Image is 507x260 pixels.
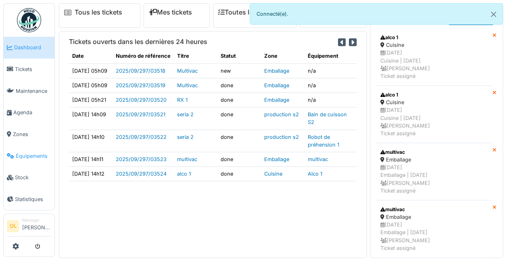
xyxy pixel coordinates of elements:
td: [DATE] 14h12 [69,167,113,181]
a: multivac [177,156,197,162]
div: Emballage [380,156,487,164]
a: production s2 [264,111,299,117]
a: Cuisine [264,171,282,177]
a: Bain de cuisson S2 [308,111,347,125]
div: [DATE] Cuisine | [DATE] [PERSON_NAME] Ticket assigné [380,49,487,80]
div: Cuisine [380,41,487,49]
td: [DATE] 14h10 [69,130,113,152]
td: [DATE] 05h21 [69,92,113,107]
a: Emballage [264,68,289,74]
span: Stock [15,174,51,181]
a: seria 2 [177,134,194,140]
a: multivac Emballage [DATE]Emballage | [DATE] [PERSON_NAME]Ticket assigné [375,143,492,200]
a: Robot de préhension 1 [308,134,339,148]
h6: Tickets ouverts dans les dernières 24 heures [69,38,207,46]
a: Tickets [4,59,54,80]
a: 2025/09/297/03522 [116,134,167,140]
li: [PERSON_NAME] [22,217,51,235]
button: Close [484,4,503,25]
div: multivac [380,149,487,156]
a: Emballage [264,82,289,88]
th: Numéro de référence [113,49,174,63]
span: Dashboard [14,44,51,51]
div: alco 1 [380,34,487,41]
td: n/a [305,63,357,78]
a: Alco 1 [308,171,322,177]
a: 2025/09/297/03520 [116,97,167,103]
a: production s2 [264,134,299,140]
td: [DATE] 14h09 [69,107,113,130]
td: done [217,130,261,152]
a: Emballage [264,97,289,103]
div: alco 1 [380,91,487,99]
a: Agenda [4,102,54,124]
a: Multivac [177,82,198,88]
div: [DATE] Emballage | [DATE] [PERSON_NAME] Ticket assigné [380,221,487,252]
a: Toutes les tâches [218,8,278,16]
th: Zone [261,49,305,63]
a: RX 1 [177,97,188,103]
th: Statut [217,49,261,63]
div: Emballage [380,213,487,221]
a: Maintenance [4,80,54,102]
a: alco 1 [177,171,191,177]
a: 2025/09/297/03524 [116,171,167,177]
a: Multivac [177,68,198,74]
td: n/a [305,78,357,92]
a: Zones [4,124,54,145]
div: [DATE] Cuisine | [DATE] [PERSON_NAME] Ticket assigné [380,106,487,137]
th: Équipement [305,49,357,63]
th: Titre [174,49,217,63]
td: done [217,152,261,166]
a: alco 1 Cuisine [DATE]Cuisine | [DATE] [PERSON_NAME]Ticket assigné [375,86,492,143]
td: [DATE] 14h11 [69,152,113,166]
td: [DATE] 05h09 [69,78,113,92]
td: done [217,92,261,107]
span: Tickets [15,65,51,73]
a: Stock [4,167,54,189]
td: n/a [305,92,357,107]
a: alco 1 Cuisine [DATE]Cuisine | [DATE] [PERSON_NAME]Ticket assigné [375,28,492,86]
a: 2025/09/297/03523 [116,156,167,162]
div: Cuisine [380,99,487,106]
td: done [217,167,261,181]
a: 2025/09/297/03521 [116,111,165,117]
a: 2025/09/297/03518 [116,68,165,74]
img: Badge_color-CXgf-gQk.svg [17,8,41,32]
a: multivac [308,156,328,162]
a: multivac Emballage [DATE]Emballage | [DATE] [PERSON_NAME]Ticket assigné [375,200,492,258]
a: Emballage [264,156,289,162]
span: Statistiques [15,195,51,203]
div: Manager [22,217,51,223]
a: Tous les tickets [75,8,122,16]
a: OL Manager[PERSON_NAME] [7,217,51,237]
td: done [217,78,261,92]
th: Date [69,49,113,63]
td: done [217,107,261,130]
a: Statistiques [4,189,54,210]
span: Zones [13,130,51,138]
td: new [217,63,261,78]
a: Dashboard [4,37,54,59]
li: OL [7,220,19,232]
div: multivac [380,206,487,213]
div: Connecté(e). [250,3,503,25]
span: Équipements [16,152,51,160]
a: Équipements [4,145,54,167]
a: seria 2 [177,111,194,117]
span: Maintenance [16,87,51,95]
span: Agenda [13,109,51,116]
a: Mes tickets [149,8,192,16]
a: 2025/09/297/03519 [116,82,165,88]
td: [DATE] 05h09 [69,63,113,78]
div: [DATE] Emballage | [DATE] [PERSON_NAME] Ticket assigné [380,164,487,195]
